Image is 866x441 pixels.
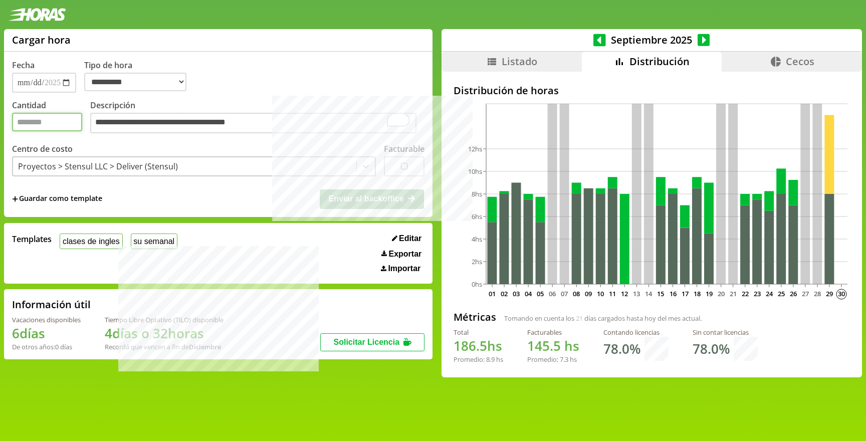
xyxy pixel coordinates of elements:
text: 30 [838,289,845,298]
span: 8.9 [486,355,495,364]
span: 145.5 [527,337,561,355]
h1: hs [527,337,579,355]
h2: Información útil [12,298,91,311]
select: Tipo de hora [84,73,186,91]
text: 09 [585,289,592,298]
span: Listado [502,55,537,68]
h1: 6 días [12,324,81,342]
tspan: 4hs [472,235,482,244]
text: 25 [778,289,785,298]
text: 16 [669,289,676,298]
tspan: 10hs [468,167,482,176]
text: 17 [681,289,688,298]
div: Sin contar licencias [693,328,758,337]
label: Fecha [12,60,35,71]
text: 19 [706,289,713,298]
span: 7.3 [560,355,568,364]
div: Facturables [527,328,579,337]
h1: Cargar hora [12,33,71,47]
label: Facturable [384,143,424,154]
tspan: 6hs [472,212,482,221]
button: clases de ingles [60,234,122,249]
h1: hs [454,337,503,355]
text: 13 [633,289,640,298]
span: Distribución [629,55,690,68]
text: 20 [718,289,725,298]
h2: Métricas [454,310,496,324]
text: 06 [549,289,556,298]
tspan: 0hs [472,280,482,289]
button: su semanal [131,234,177,249]
text: 23 [754,289,761,298]
span: +Guardar como template [12,193,102,204]
span: Templates [12,234,52,245]
textarea: To enrich screen reader interactions, please activate Accessibility in Grammarly extension settings [90,113,416,134]
tspan: 2hs [472,257,482,266]
text: 18 [693,289,700,298]
text: 01 [489,289,496,298]
span: Exportar [389,250,422,259]
h1: 4 días o 32 horas [105,324,224,342]
div: Recordá que vencen a fin de [105,342,224,351]
span: + [12,193,18,204]
span: Tomando en cuenta los días cargados hasta hoy del mes actual. [504,314,702,323]
text: 21 [730,289,737,298]
text: 10 [597,289,604,298]
div: Vacaciones disponibles [12,315,81,324]
span: Septiembre 2025 [606,33,698,47]
span: 186.5 [454,337,487,355]
label: Cantidad [12,100,90,136]
text: 04 [525,289,532,298]
span: Solicitar Licencia [333,338,399,346]
b: Diciembre [189,342,221,351]
div: Tiempo Libre Optativo (TiLO) disponible [105,315,224,324]
h2: Distribución de horas [454,84,850,97]
div: De otros años: 0 días [12,342,81,351]
span: Cecos [786,55,814,68]
text: 12 [621,289,628,298]
text: 26 [790,289,797,298]
button: Editar [389,234,425,244]
h1: 78.0 % [693,340,730,358]
text: 22 [742,289,749,298]
tspan: 12hs [468,144,482,153]
tspan: 8hs [472,189,482,198]
span: 21 [576,314,583,323]
text: 02 [501,289,508,298]
text: 24 [766,289,773,298]
div: Total [454,328,503,337]
button: Solicitar Licencia [320,333,424,351]
text: 27 [802,289,809,298]
button: Exportar [378,249,424,259]
label: Centro de costo [12,143,73,154]
label: Tipo de hora [84,60,194,93]
text: 11 [609,289,616,298]
text: 05 [537,289,544,298]
div: Contando licencias [603,328,669,337]
span: Importar [388,264,420,273]
text: 29 [826,289,833,298]
text: 14 [645,289,653,298]
span: Editar [399,234,421,243]
text: 15 [657,289,664,298]
div: Promedio: hs [527,355,579,364]
text: 07 [561,289,568,298]
h1: 78.0 % [603,340,640,358]
label: Descripción [90,100,424,136]
div: Promedio: hs [454,355,503,364]
text: 08 [573,289,580,298]
img: logotipo [8,8,66,21]
text: 03 [513,289,520,298]
input: Cantidad [12,113,82,131]
text: 28 [814,289,821,298]
div: Proyectos > Stensul LLC > Deliver (Stensul) [18,161,178,172]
